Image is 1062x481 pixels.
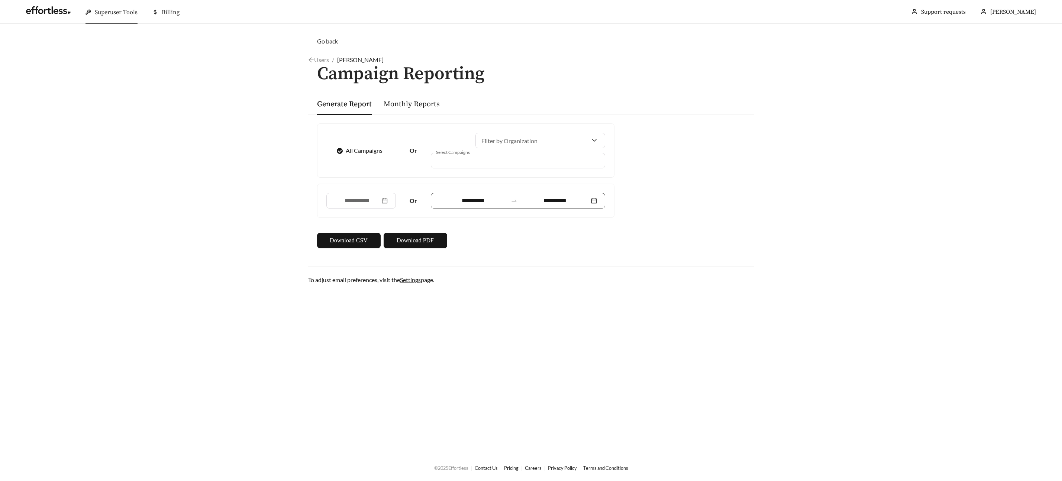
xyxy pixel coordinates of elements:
span: Go back [317,38,338,45]
a: Pricing [504,465,519,471]
span: To adjust email preferences, visit the page. [308,276,434,283]
strong: Or [410,147,417,154]
a: Go back [308,37,754,46]
a: Contact Us [475,465,498,471]
a: Privacy Policy [548,465,577,471]
span: Download PDF [397,236,434,245]
span: © 2025 Effortless [434,465,468,471]
button: Download PDF [384,233,447,248]
span: arrow-left [308,57,314,63]
a: Settings [400,276,421,283]
span: swap-right [511,197,517,204]
span: to [511,197,517,204]
strong: Or [410,197,417,204]
span: [PERSON_NAME] [337,56,384,63]
a: Careers [525,465,542,471]
a: Generate Report [317,100,372,109]
span: Superuser Tools [95,9,138,16]
h1: Campaign Reporting [308,64,754,84]
span: [PERSON_NAME] [990,8,1036,16]
a: Support requests [921,8,966,16]
a: Monthly Reports [384,100,440,109]
span: Billing [162,9,180,16]
span: Download CSV [330,236,368,245]
a: Terms and Conditions [583,465,628,471]
button: Download CSV [317,233,381,248]
a: arrow-leftUsers [308,56,329,63]
span: All Campaigns [343,146,385,155]
span: / [332,56,334,63]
